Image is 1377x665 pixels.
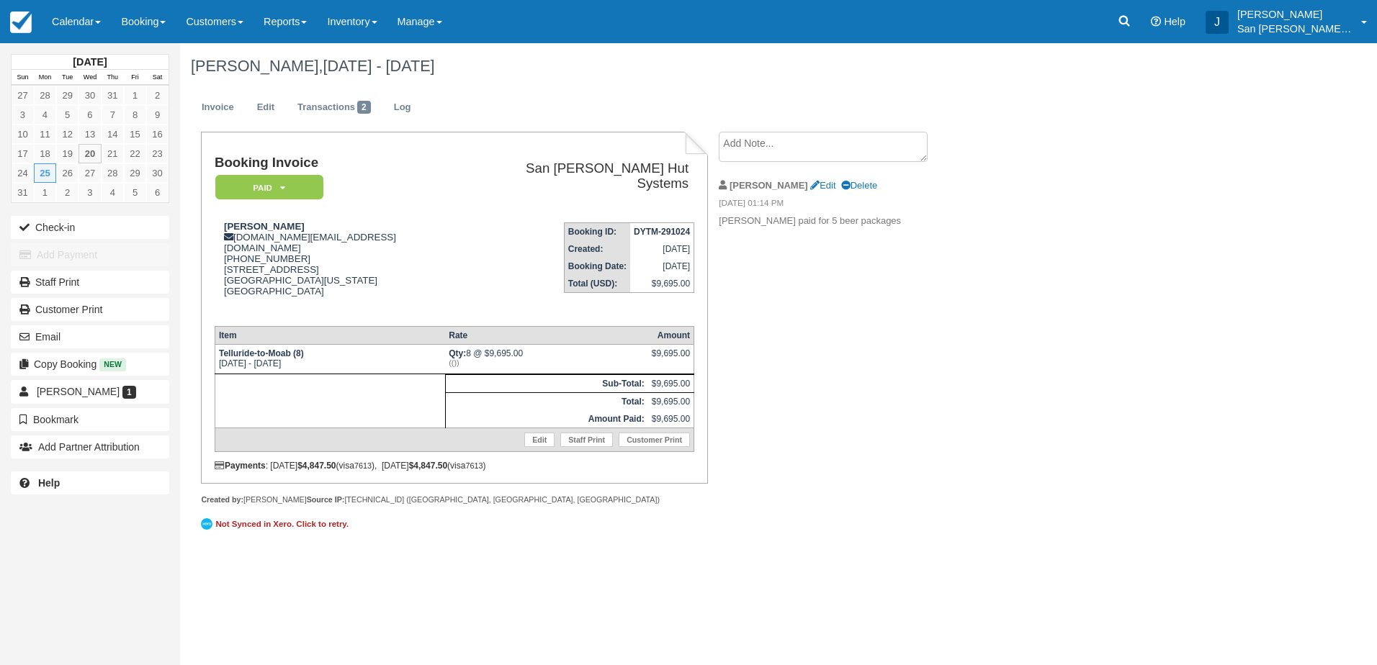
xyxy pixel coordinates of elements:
div: : [DATE] (visa ), [DATE] (visa ) [215,461,694,471]
a: 3 [12,105,34,125]
a: Staff Print [560,433,613,447]
a: Log [383,94,422,122]
button: Add Partner Attribution [11,435,169,458]
a: Delete [841,180,877,191]
a: 6 [79,105,101,125]
span: [DATE] - [DATE] [323,57,434,75]
a: [PERSON_NAME] 1 [11,380,169,403]
a: 5 [56,105,79,125]
td: [DATE] [630,258,694,275]
a: 14 [102,125,124,144]
a: 23 [146,144,169,163]
span: 2 [357,101,371,114]
img: checkfront-main-nav-mini-logo.png [10,12,32,33]
a: 10 [12,125,34,144]
a: 5 [124,183,146,202]
button: Add Payment [11,243,169,266]
th: Tue [56,70,79,86]
a: 28 [34,86,56,105]
a: 2 [146,86,169,105]
em: [DATE] 01:14 PM [719,197,961,213]
strong: [PERSON_NAME] [730,180,808,191]
a: Edit [524,433,555,447]
a: 31 [102,86,124,105]
a: Not Synced in Xero. Click to retry. [201,516,352,532]
p: [PERSON_NAME] paid for 5 beer packages [719,214,961,228]
a: 30 [79,86,101,105]
small: 7613 [465,461,483,470]
button: Check-in [11,216,169,239]
th: Mon [34,70,56,86]
th: Rate [445,326,647,344]
small: 7613 [354,461,372,470]
th: Total: [445,392,647,410]
p: San [PERSON_NAME] Hut Systems [1237,22,1353,36]
strong: Source IP: [307,495,345,504]
a: 13 [79,125,101,144]
b: Help [38,477,60,489]
a: 1 [124,86,146,105]
th: Booking ID: [564,223,630,241]
th: Booking Date: [564,258,630,275]
span: [PERSON_NAME] [37,386,120,397]
a: 30 [146,163,169,183]
td: [DATE] [630,240,694,258]
th: Amount Paid: [445,410,647,428]
a: 9 [146,105,169,125]
td: $9,695.00 [648,410,694,428]
strong: Payments [215,461,266,471]
h1: Booking Invoice [215,155,468,171]
a: 1 [34,183,56,202]
a: 26 [56,163,79,183]
th: Wed [79,70,101,86]
span: 1 [122,386,136,399]
a: Invoice [191,94,245,122]
th: Total (USD): [564,275,630,293]
td: [DATE] - [DATE] [215,344,445,374]
strong: [DATE] [73,56,107,68]
td: 8 @ $9,695.00 [445,344,647,374]
a: 8 [124,105,146,125]
em: (()) [449,358,644,367]
strong: $4,847.50 [409,461,447,471]
h1: [PERSON_NAME], [191,58,1202,75]
span: New [99,358,126,371]
a: 3 [79,183,101,202]
a: 22 [124,144,146,163]
th: Created: [564,240,630,258]
strong: Telluride-to-Moab (8) [219,348,304,358]
a: 15 [124,125,146,144]
strong: [PERSON_NAME] [224,221,305,232]
a: 24 [12,163,34,183]
th: Thu [102,70,124,86]
th: Amount [648,326,694,344]
div: [PERSON_NAME] [TECHNICAL_ID] ([GEOGRAPHIC_DATA], [GEOGRAPHIC_DATA], [GEOGRAPHIC_DATA]) [201,494,707,505]
th: Fri [124,70,146,86]
a: 31 [12,183,34,202]
th: Item [215,326,445,344]
a: 29 [124,163,146,183]
a: 21 [102,144,124,163]
strong: Qty [449,348,466,358]
i: Help [1151,17,1161,27]
td: $9,695.00 [648,374,694,392]
div: J [1206,11,1229,34]
a: 29 [56,86,79,105]
a: 28 [102,163,124,183]
a: 11 [34,125,56,144]
a: 4 [102,183,124,202]
strong: $4,847.50 [297,461,336,471]
button: Copy Booking New [11,353,169,376]
div: $9,695.00 [652,348,690,370]
td: $9,695.00 [648,392,694,410]
strong: DYTM-291024 [634,227,690,237]
a: 4 [34,105,56,125]
a: Customer Print [619,433,690,447]
strong: Created by: [201,495,243,504]
a: Edit [246,94,285,122]
a: Edit [810,180,835,191]
a: 27 [12,86,34,105]
td: $9,695.00 [630,275,694,293]
th: Sub-Total: [445,374,647,392]
button: Bookmark [11,408,169,431]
